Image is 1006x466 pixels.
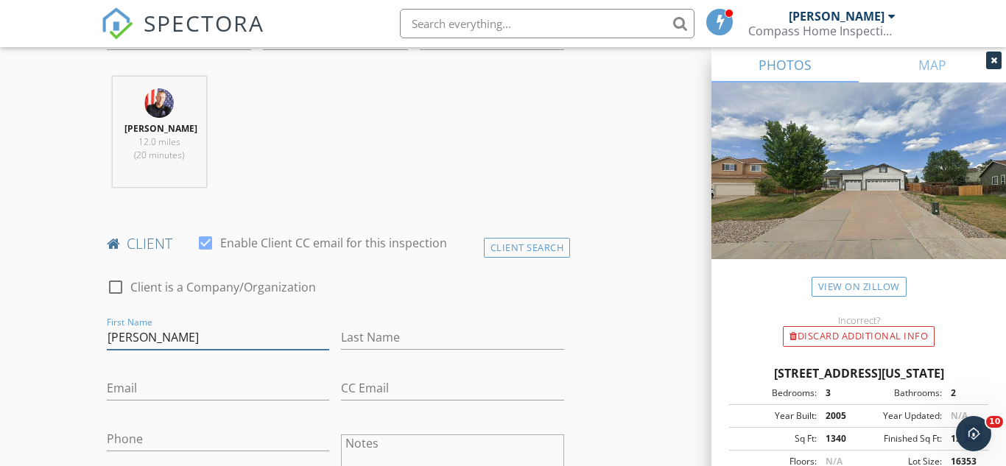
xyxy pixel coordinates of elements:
div: Sq Ft: [734,432,817,445]
div: 3 [817,386,859,400]
iframe: Intercom live chat [956,416,991,451]
span: (20 minutes) [134,149,184,161]
div: Bathrooms: [859,386,942,400]
div: Incorrect? [711,314,1006,326]
div: 2005 [817,409,859,423]
div: Compass Home Inspection LLC [748,24,896,38]
div: Bedrooms: [734,386,817,400]
h4: client [107,234,564,253]
div: [PERSON_NAME] [789,9,884,24]
span: N/A [951,409,968,422]
div: Year Updated: [859,409,942,423]
span: SPECTORA [144,7,264,38]
div: Finished Sq Ft: [859,432,942,445]
a: PHOTOS [711,47,859,82]
div: Year Built: [734,409,817,423]
label: Client is a Company/Organization [130,280,316,294]
div: 2 [942,386,984,400]
a: MAP [859,47,1006,82]
div: 1340 [942,432,984,445]
label: Enable Client CC email for this inspection [220,236,447,250]
div: [STREET_ADDRESS][US_STATE] [729,364,988,382]
div: Discard Additional info [783,326,935,347]
div: Client Search [484,238,571,258]
img: compassflagpic.jpg [144,88,174,118]
img: streetview [711,82,1006,294]
span: 12.0 miles [138,135,180,148]
div: 1340 [817,432,859,445]
input: Search everything... [400,9,694,38]
strong: [PERSON_NAME] [124,122,197,135]
a: SPECTORA [101,20,264,51]
a: View on Zillow [812,277,907,297]
span: 10 [986,416,1003,428]
img: The Best Home Inspection Software - Spectora [101,7,133,40]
